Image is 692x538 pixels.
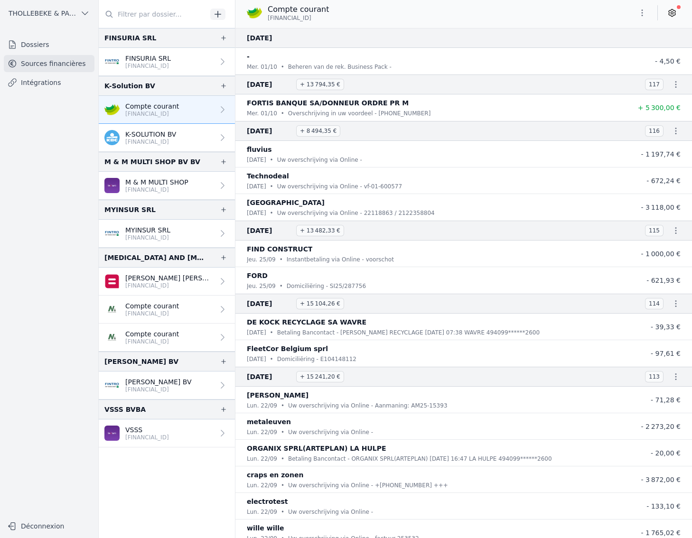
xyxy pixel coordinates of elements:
[287,281,366,291] p: Domiciliëring - SI25/287756
[247,243,312,255] p: FIND CONSTRUCT
[125,186,188,194] p: [FINANCIAL_ID]
[641,476,681,483] span: - 3 872,00 €
[104,226,120,241] img: FINTRO_BE_BUSINESS_GEBABEBB.png
[247,208,266,218] p: [DATE]
[247,316,366,328] p: DE KOCK RECYCLAGE SA WAVRE
[104,252,205,263] div: [MEDICAL_DATA] AND [MEDICAL_DATA] BV
[247,144,272,155] p: fluvius
[4,36,94,53] a: Dossiers
[247,170,289,182] p: Technodeal
[268,4,329,15] p: Compte courant
[125,138,176,146] p: [FINANCIAL_ID]
[288,507,373,517] p: Uw overschrijving via Online -
[645,298,664,309] span: 114
[247,496,288,507] p: electrotest
[247,454,277,464] p: lun. 22/09
[651,323,681,331] span: - 39,33 €
[277,155,362,165] p: Uw overschrijving via Online -
[247,354,266,364] p: [DATE]
[247,427,277,437] p: lun. 22/09
[641,204,681,211] span: - 3 118,00 €
[270,208,273,218] div: •
[288,481,448,490] p: Uw overschrijving via Online - +[PHONE_NUMBER] +++
[281,62,284,72] div: •
[125,310,179,317] p: [FINANCIAL_ID]
[288,109,430,118] p: Overschrijving in uw voordeel - [PHONE_NUMBER]
[268,14,311,22] span: [FINANCIAL_ID]
[125,273,214,283] p: [PERSON_NAME] [PERSON_NAME]
[247,197,325,208] p: [GEOGRAPHIC_DATA]
[247,281,276,291] p: jeu. 25/09
[247,343,328,354] p: FleetCor Belgium sprl
[281,481,284,490] div: •
[104,80,155,92] div: K-Solution BV
[247,155,266,165] p: [DATE]
[104,330,120,345] img: NAGELMACKERS_BNAGBEBBXXX.png
[247,371,292,382] span: [DATE]
[99,96,235,124] a: Compte courant [FINANCIAL_ID]
[125,377,192,387] p: [PERSON_NAME] BV
[125,130,176,139] p: K-SOLUTION BV
[4,6,94,21] button: THOLLEBEKE & PARTNERS bvbvba BVBA
[296,225,344,236] span: + 13 482,33 €
[270,328,273,337] div: •
[104,32,156,44] div: FINSURIA SRL
[280,281,283,291] div: •
[288,401,448,410] p: Uw overschrijving via Online - Aanmaning: AM25-15393
[247,255,276,264] p: jeu. 25/09
[99,296,235,324] a: Compte courant [FINANCIAL_ID]
[9,9,76,18] span: THOLLEBEKE & PARTNERS bvbvba BVBA
[104,54,120,69] img: FINTRO_BE_BUSINESS_GEBABEBB.png
[247,109,277,118] p: mer. 01/10
[247,481,277,490] p: lun. 22/09
[646,277,681,284] span: - 621,93 €
[296,371,344,382] span: + 15 241,20 €
[247,32,292,44] span: [DATE]
[651,396,681,404] span: - 71,28 €
[104,378,120,393] img: FINTRO_BE_BUSINESS_GEBABEBB.png
[99,324,235,352] a: Compte courant [FINANCIAL_ID]
[281,427,284,437] div: •
[125,177,188,187] p: M & M MULTI SHOP
[646,502,681,510] span: - 133,10 €
[125,338,179,345] p: [FINANCIAL_ID]
[104,404,146,415] div: VSSS BVBA
[125,282,214,289] p: [FINANCIAL_ID]
[288,454,552,464] p: Betaling Bancontact - ORGANIX SPRL(ARTEPLAN) [DATE] 16:47 LA HULPE 494099******2600
[104,102,120,117] img: crelan.png
[641,423,681,430] span: - 2 273,20 €
[638,104,681,111] span: + 5 300,00 €
[247,182,266,191] p: [DATE]
[99,172,235,200] a: M & M MULTI SHOP [FINANCIAL_ID]
[99,268,235,296] a: [PERSON_NAME] [PERSON_NAME] [FINANCIAL_ID]
[296,125,340,137] span: + 8 494,35 €
[247,51,250,62] p: -
[247,469,303,481] p: craps en zonen
[4,74,94,91] a: Intégrations
[281,401,284,410] div: •
[125,434,169,441] p: [FINANCIAL_ID]
[247,62,277,72] p: mer. 01/10
[651,350,681,357] span: - 97,61 €
[655,57,681,65] span: - 4,50 €
[280,255,283,264] div: •
[104,356,178,367] div: [PERSON_NAME] BV
[247,125,292,137] span: [DATE]
[99,371,235,399] a: [PERSON_NAME] BV [FINANCIAL_ID]
[247,443,386,454] p: ORGANIX SPRL(ARTEPLAN) LA HULPE
[645,225,664,236] span: 115
[125,234,170,241] p: [FINANCIAL_ID]
[641,150,681,158] span: - 1 197,74 €
[247,270,268,281] p: FORD
[104,302,120,317] img: NAGELMACKERS_BNAGBEBBXXX.png
[104,204,156,215] div: MYINSUR SRL
[125,110,179,118] p: [FINANCIAL_ID]
[296,79,344,90] span: + 13 794,35 €
[99,220,235,248] a: MYINSUR SRL [FINANCIAL_ID]
[125,102,179,111] p: Compte courant
[281,454,284,464] div: •
[288,427,373,437] p: Uw overschrijving via Online -
[4,519,94,534] button: Déconnexion
[247,298,292,309] span: [DATE]
[247,507,277,517] p: lun. 22/09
